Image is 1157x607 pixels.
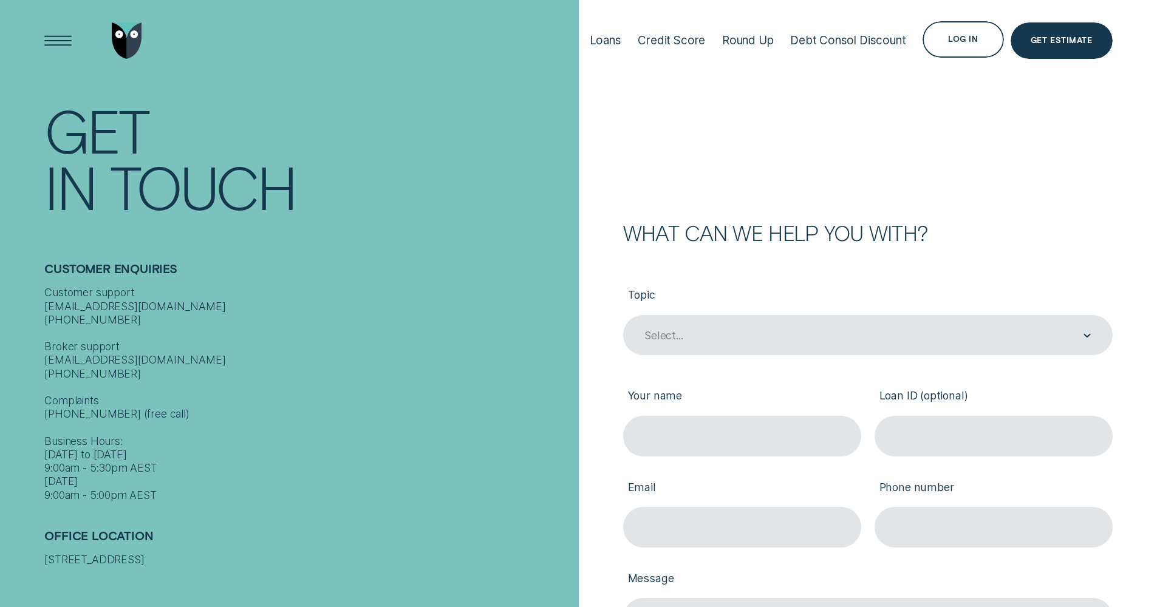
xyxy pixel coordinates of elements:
[722,33,774,47] div: Round Up
[623,277,1113,314] label: Topic
[638,33,705,47] div: Credit Score
[40,22,77,59] button: Open Menu
[623,470,861,507] label: Email
[875,470,1113,507] label: Phone number
[623,223,1113,243] h2: What can we help you with?
[110,158,296,214] div: Touch
[590,33,621,47] div: Loans
[1011,22,1113,59] a: Get Estimate
[44,101,148,158] div: Get
[644,329,683,342] div: Select...
[875,379,1113,416] label: Loan ID (optional)
[790,33,906,47] div: Debt Consol Discount
[44,158,95,214] div: In
[44,101,572,214] h1: Get In Touch
[623,379,861,416] label: Your name
[923,21,1003,58] button: Log in
[44,529,572,553] h2: Office Location
[44,553,572,566] div: [STREET_ADDRESS]
[44,262,572,286] h2: Customer Enquiries
[623,561,1113,598] label: Message
[112,22,142,59] img: Wisr
[44,286,572,502] div: Customer support [EMAIL_ADDRESS][DOMAIN_NAME] [PHONE_NUMBER] Broker support [EMAIL_ADDRESS][DOMAI...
